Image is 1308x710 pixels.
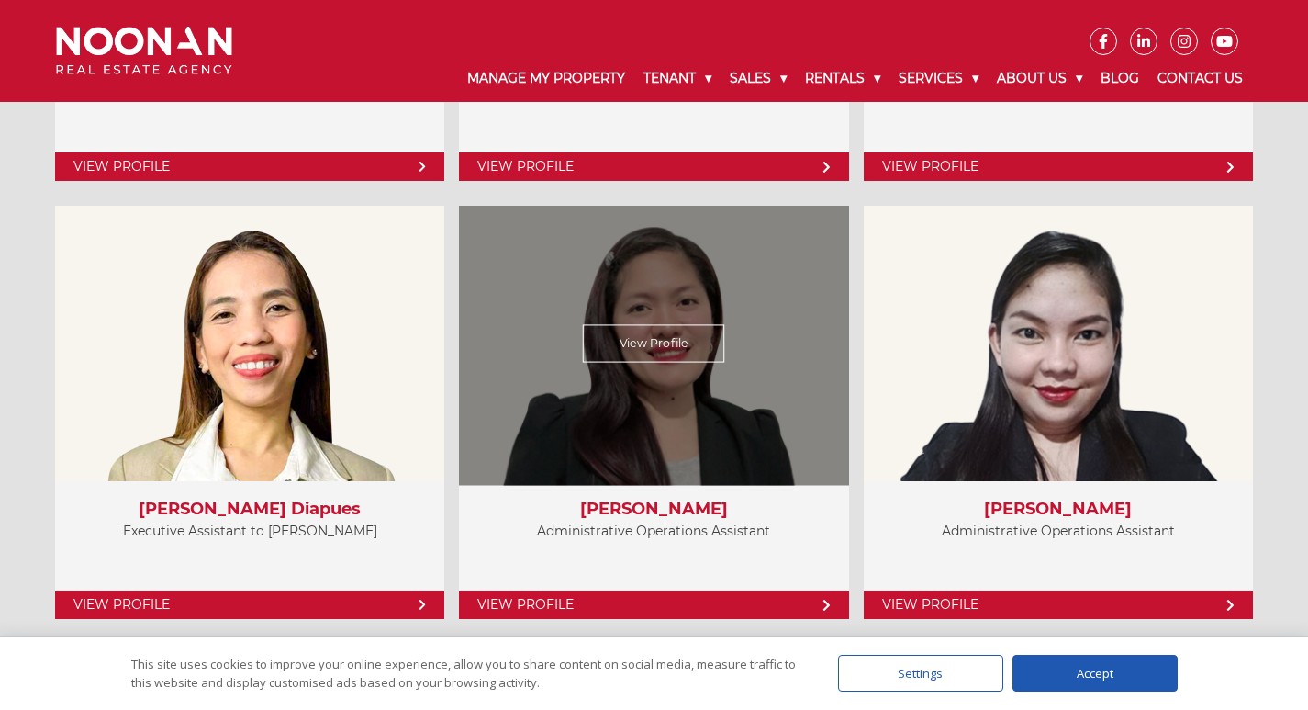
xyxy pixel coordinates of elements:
a: View Profile [55,591,444,619]
p: Administrative Operations Assistant [477,520,830,543]
a: Sales [721,55,796,102]
a: About Us [988,55,1091,102]
a: View Profile [864,591,1253,619]
div: Accept [1012,655,1178,692]
a: Services [889,55,988,102]
h3: [PERSON_NAME] Diapues [73,500,426,520]
a: Tenant [634,55,721,102]
div: This site uses cookies to improve your online experience, allow you to share content on social me... [131,655,801,692]
a: Manage My Property [458,55,634,102]
h3: [PERSON_NAME] [882,500,1235,520]
a: View Profile [459,591,848,619]
p: Executive Assistant to [PERSON_NAME] [73,520,426,543]
a: View Profile [55,152,444,181]
a: View Profile [864,152,1253,181]
h3: [PERSON_NAME] [477,500,830,520]
a: Rentals [796,55,889,102]
img: Noonan Real Estate Agency [56,27,232,75]
div: Settings [838,655,1003,692]
a: Blog [1091,55,1148,102]
a: View Profile [459,152,848,181]
a: View Profile [583,325,725,363]
p: Administrative Operations Assistant [882,520,1235,543]
a: Contact Us [1148,55,1252,102]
